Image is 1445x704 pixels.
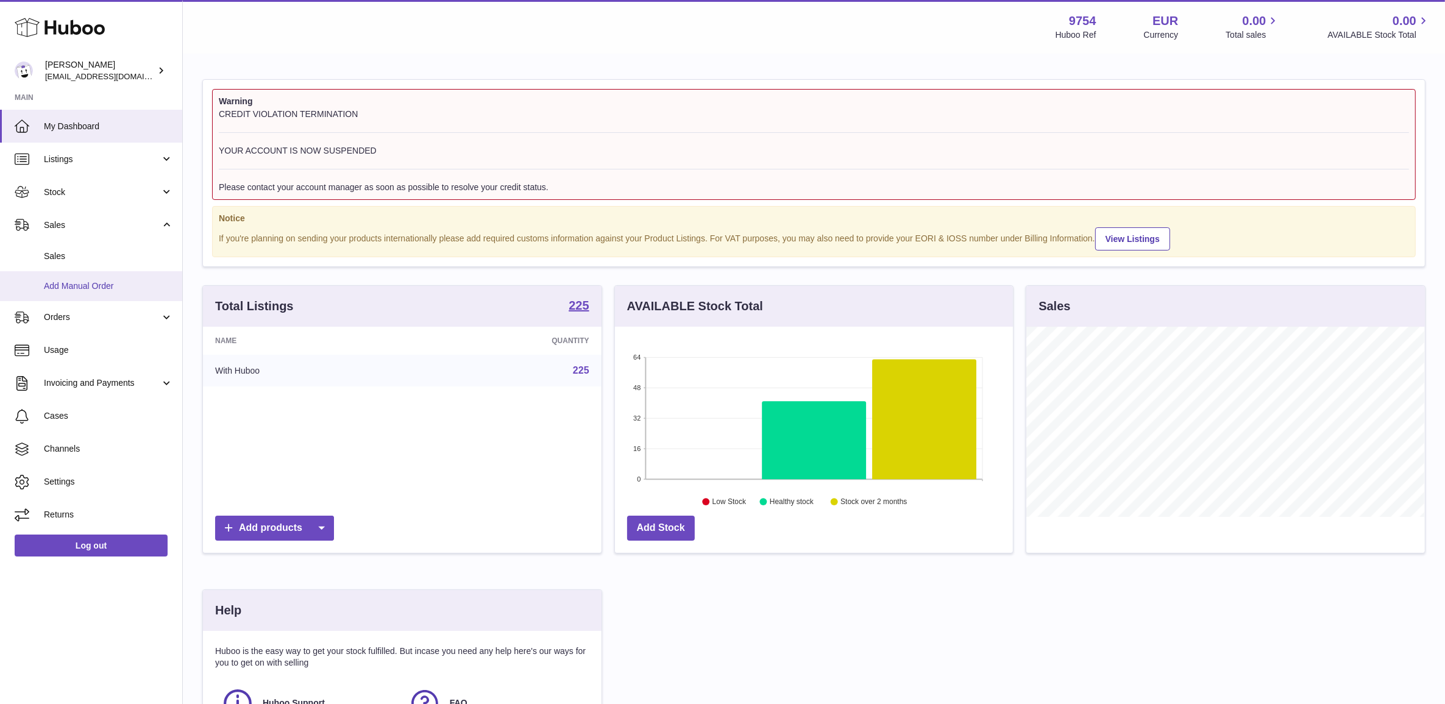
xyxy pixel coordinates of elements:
[44,121,173,132] span: My Dashboard
[44,344,173,356] span: Usage
[1327,29,1430,41] span: AVAILABLE Stock Total
[215,602,241,619] h3: Help
[840,498,907,507] text: Stock over 2 months
[1095,227,1170,251] a: View Listings
[1226,13,1280,41] a: 0.00 Total sales
[633,445,641,452] text: 16
[215,516,334,541] a: Add products
[44,443,173,455] span: Channels
[1226,29,1280,41] span: Total sales
[637,475,641,483] text: 0
[569,299,589,311] strong: 225
[219,96,1409,107] strong: Warning
[770,498,814,507] text: Healthy stock
[45,59,155,82] div: [PERSON_NAME]
[1152,13,1178,29] strong: EUR
[633,414,641,422] text: 32
[627,298,763,315] h3: AVAILABLE Stock Total
[633,354,641,361] text: 64
[44,476,173,488] span: Settings
[215,645,589,669] p: Huboo is the easy way to get your stock fulfilled. But incase you need any help here's our ways f...
[203,355,413,386] td: With Huboo
[1327,13,1430,41] a: 0.00 AVAILABLE Stock Total
[44,509,173,521] span: Returns
[44,377,160,389] span: Invoicing and Payments
[1056,29,1096,41] div: Huboo Ref
[44,251,173,262] span: Sales
[44,311,160,323] span: Orders
[44,187,160,198] span: Stock
[203,327,413,355] th: Name
[569,299,589,314] a: 225
[45,71,179,81] span: [EMAIL_ADDRESS][DOMAIN_NAME]
[712,498,747,507] text: Low Stock
[1144,29,1179,41] div: Currency
[44,280,173,292] span: Add Manual Order
[219,213,1409,224] strong: Notice
[1069,13,1096,29] strong: 9754
[15,535,168,556] a: Log out
[1243,13,1266,29] span: 0.00
[1393,13,1416,29] span: 0.00
[573,365,589,375] a: 225
[44,219,160,231] span: Sales
[15,62,33,80] img: internalAdmin-9754@internal.huboo.com
[219,108,1409,193] div: CREDIT VIOLATION TERMINATION YOUR ACCOUNT IS NOW SUSPENDED Please contact your account manager as...
[413,327,602,355] th: Quantity
[44,410,173,422] span: Cases
[633,384,641,391] text: 48
[627,516,695,541] a: Add Stock
[1038,298,1070,315] h3: Sales
[215,298,294,315] h3: Total Listings
[219,226,1409,251] div: If you're planning on sending your products internationally please add required customs informati...
[44,154,160,165] span: Listings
